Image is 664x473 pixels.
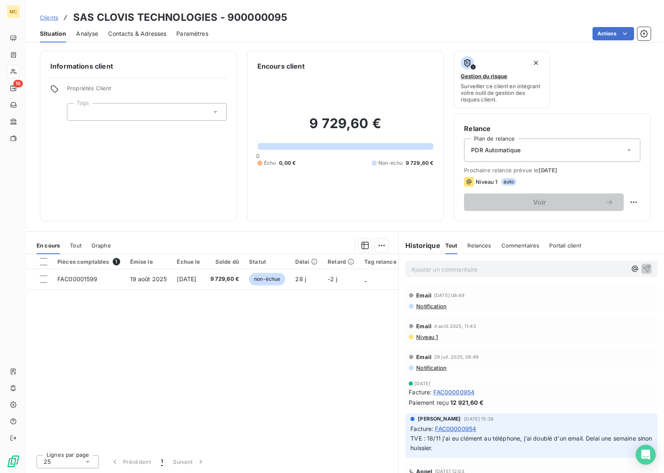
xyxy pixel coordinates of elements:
[410,435,654,451] span: TVE : 18/11 j'ai eu clément au téléphone, j'ai doublé d'un email. Delai une semaine sinon huissier.
[467,242,491,249] span: Relances
[454,51,550,108] button: Gestion du risqueSurveiller ce client en intégrant votre outil de gestion des risques client.
[67,85,227,97] span: Propriétés Client
[91,242,111,249] span: Graphe
[249,273,285,285] span: non-échue
[249,258,285,265] div: Statut
[40,13,58,22] a: Clients
[295,258,318,265] div: Délai
[257,115,434,140] h2: 9 729,60 €
[415,364,447,371] span: Notification
[415,303,447,310] span: Notification
[57,258,120,265] div: Pièces comptables
[70,242,81,249] span: Tout
[76,30,98,38] span: Analyse
[40,30,66,38] span: Situation
[461,73,507,79] span: Gestion du risque
[210,258,239,265] div: Solde dû
[416,292,432,299] span: Email
[433,388,474,396] span: FAC00000954
[592,27,634,40] button: Actions
[464,124,640,134] h6: Relance
[113,258,120,265] span: 1
[256,153,259,159] span: 0
[406,159,434,167] span: 9 729,60 €
[328,258,354,265] div: Retard
[295,275,306,282] span: 28 j
[73,10,287,25] h3: SAS CLOVIS TECHNOLOGIES - 900000095
[130,258,167,265] div: Émise le
[434,293,464,298] span: [DATE] 08:49
[279,159,296,167] span: 0,00 €
[409,388,432,396] span: Facture :
[501,242,540,249] span: Commentaires
[464,416,494,421] span: [DATE] 15:38
[549,242,581,249] span: Portail client
[476,178,497,185] span: Niveau 1
[538,167,557,173] span: [DATE]
[410,424,433,433] span: Facture :
[378,159,402,167] span: Non-échu
[161,458,163,466] span: 1
[435,424,476,433] span: FAC00000954
[7,455,20,468] img: Logo LeanPay
[464,167,640,173] span: Prochaine relance prévue le
[415,381,430,386] span: [DATE]
[415,334,438,340] span: Niveau 1
[44,458,51,466] span: 25
[399,240,440,250] h6: Historique
[450,398,484,407] span: 12 921,60 €
[57,275,98,282] span: FAC00001599
[464,193,624,211] button: Voir
[74,108,81,116] input: Ajouter une valeur
[156,453,168,471] button: 1
[7,5,20,18] div: MC
[434,324,476,329] span: 4 août 2025, 11:43
[264,159,276,167] span: Échu
[37,242,60,249] span: En cours
[210,275,239,283] span: 9 729,60 €
[416,354,432,360] span: Email
[474,199,605,206] span: Voir
[501,178,517,186] span: auto
[445,242,458,249] span: Tout
[176,30,208,38] span: Paramètres
[416,323,432,329] span: Email
[50,61,227,71] h6: Informations client
[168,453,210,471] button: Suivant
[257,61,305,71] h6: Encours client
[409,398,449,407] span: Paiement reçu
[636,445,656,465] div: Open Intercom Messenger
[130,275,167,282] span: 19 août 2025
[40,14,58,21] span: Clients
[418,415,461,423] span: [PERSON_NAME]
[108,30,166,38] span: Contacts & Adresses
[106,453,156,471] button: Précédent
[364,258,407,265] div: Tag relance
[328,275,337,282] span: -2 j
[13,80,23,87] span: 16
[364,275,367,282] span: _
[461,83,543,103] span: Surveiller ce client en intégrant votre outil de gestion des risques client.
[471,146,521,154] span: PDR Automatique
[177,275,196,282] span: [DATE]
[434,354,479,359] span: 29 juil. 2025, 08:49
[177,258,200,265] div: Échue le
